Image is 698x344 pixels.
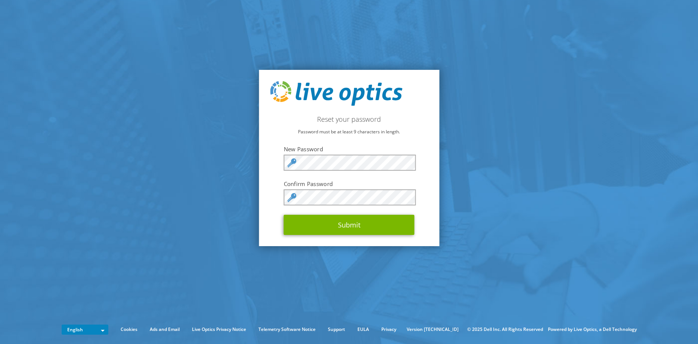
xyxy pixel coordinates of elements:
[284,215,415,235] button: Submit
[284,145,415,153] label: New Password
[376,325,402,334] a: Privacy
[284,180,415,188] label: Confirm Password
[253,325,321,334] a: Telemetry Software Notice
[115,325,143,334] a: Cookies
[270,115,428,123] h2: Reset your password
[270,81,402,106] img: live_optics_svg.svg
[144,325,185,334] a: Ads and Email
[322,325,351,334] a: Support
[186,325,252,334] a: Live Optics Privacy Notice
[463,325,547,334] li: © 2025 Dell Inc. All Rights Reserved
[403,325,462,334] li: Version [TECHNICAL_ID]
[352,325,375,334] a: EULA
[270,128,428,136] p: Password must be at least 9 characters in length.
[548,325,637,334] li: Powered by Live Optics, a Dell Technology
